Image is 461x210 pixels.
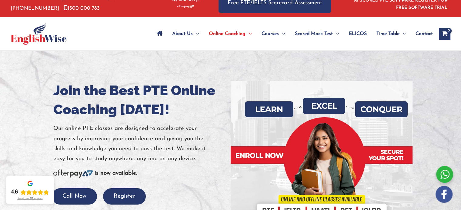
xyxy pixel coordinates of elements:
[103,193,146,199] a: Register
[436,186,453,203] img: white-facebook.png
[167,23,204,44] a: About UsMenu Toggle
[52,193,97,199] a: Call Now
[399,23,406,44] span: Menu Toggle
[295,23,333,44] span: Scored Mock Test
[209,23,246,44] span: Online Coaching
[262,23,279,44] span: Courses
[95,170,137,176] b: is now available.
[333,23,339,44] span: Menu Toggle
[193,23,199,44] span: Menu Toggle
[257,23,290,44] a: CoursesMenu Toggle
[152,23,433,44] nav: Site Navigation: Main Menu
[376,23,399,44] span: Time Table
[53,81,226,119] h1: Join the Best PTE Online Coaching [DATE]!
[11,189,49,196] div: Rating: 4.8 out of 5
[246,23,252,44] span: Menu Toggle
[416,23,433,44] span: Contact
[349,23,367,44] span: ELICOS
[11,23,67,45] img: cropped-ew-logo
[279,23,285,44] span: Menu Toggle
[344,23,372,44] a: ELICOS
[11,189,18,196] div: 4.8
[52,188,97,205] button: Call Now
[103,188,146,205] button: Register
[411,23,433,44] a: Contact
[64,6,100,11] a: 1300 000 783
[372,23,411,44] a: Time TableMenu Toggle
[18,197,43,200] div: Read our 717 reviews
[172,23,193,44] span: About Us
[53,170,93,178] img: Afterpay-Logo
[204,23,257,44] a: Online CoachingMenu Toggle
[53,124,226,164] p: Our online PTE classes are designed to accelerate your progress by improving your confidence and ...
[290,23,344,44] a: Scored Mock TestMenu Toggle
[177,5,194,8] img: Afterpay-Logo
[439,28,450,40] a: View Shopping Cart, empty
